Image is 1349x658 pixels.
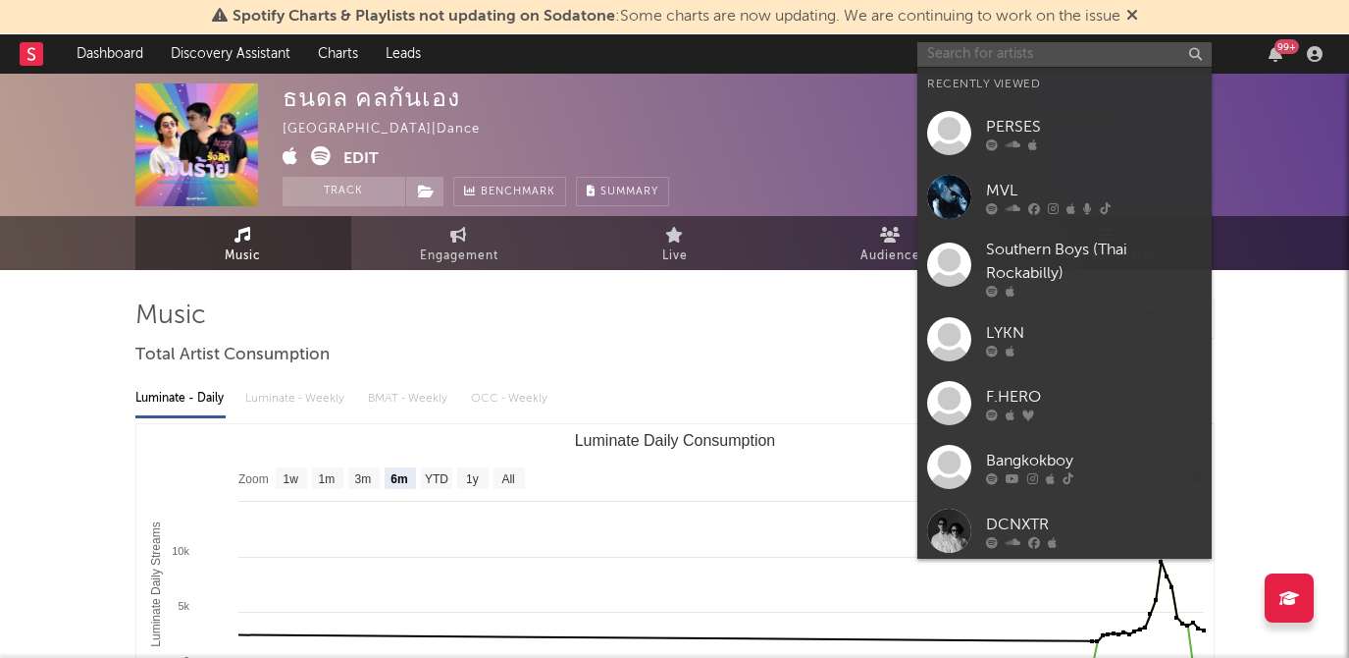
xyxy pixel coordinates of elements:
a: Bangkokboy [917,435,1212,499]
span: Spotify Charts & Playlists not updating on Sodatone [233,9,615,25]
a: LYKN [917,307,1212,371]
text: 5k [178,600,189,612]
span: : Some charts are now updating. We are continuing to work on the issue [233,9,1120,25]
span: Engagement [420,245,498,268]
a: Engagement [351,216,567,270]
div: Luminate - Daily [135,382,226,415]
a: DCNXTR [917,499,1212,563]
a: MVL [917,165,1212,229]
a: Dashboard [63,34,157,74]
div: Southern Boys (Thai Rockabilly) [986,239,1202,286]
div: [GEOGRAPHIC_DATA] | Dance [283,118,502,141]
text: YTD [424,472,447,486]
text: 10k [172,545,189,557]
button: Edit [343,146,379,171]
text: Zoom [238,472,269,486]
span: Music [225,245,261,268]
div: Recently Viewed [927,73,1202,96]
a: Benchmark [453,177,566,206]
input: Search for artists [917,42,1212,67]
text: 3m [354,472,371,486]
div: DCNXTR [986,513,1202,536]
span: Total Artist Consumption [135,344,330,367]
div: LYKN [986,321,1202,345]
div: ธนดล คลกันเอง [283,83,460,112]
text: 1w [283,472,298,486]
button: 99+ [1269,46,1282,62]
button: Summary [576,177,669,206]
a: Southern Boys (Thai Rockabilly) [917,229,1212,307]
div: MVL [986,179,1202,202]
span: Live [662,245,688,268]
div: PERSES [986,115,1202,138]
span: Summary [600,187,658,197]
div: 99 + [1274,39,1299,54]
button: Track [283,177,405,206]
div: Bangkokboy [986,449,1202,472]
text: 1y [466,472,479,486]
a: Discovery Assistant [157,34,304,74]
a: F.HERO [917,371,1212,435]
text: 1m [318,472,335,486]
span: Dismiss [1126,9,1138,25]
a: Live [567,216,783,270]
text: Luminate Daily Consumption [574,432,775,449]
a: Charts [304,34,372,74]
a: PERSES [917,101,1212,165]
text: All [501,472,514,486]
span: Audience [860,245,920,268]
text: Luminate Daily Streams [148,521,162,646]
div: F.HERO [986,385,1202,409]
span: Benchmark [481,181,555,204]
a: Leads [372,34,435,74]
text: 6m [390,472,407,486]
a: Audience [783,216,999,270]
a: Music [135,216,351,270]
